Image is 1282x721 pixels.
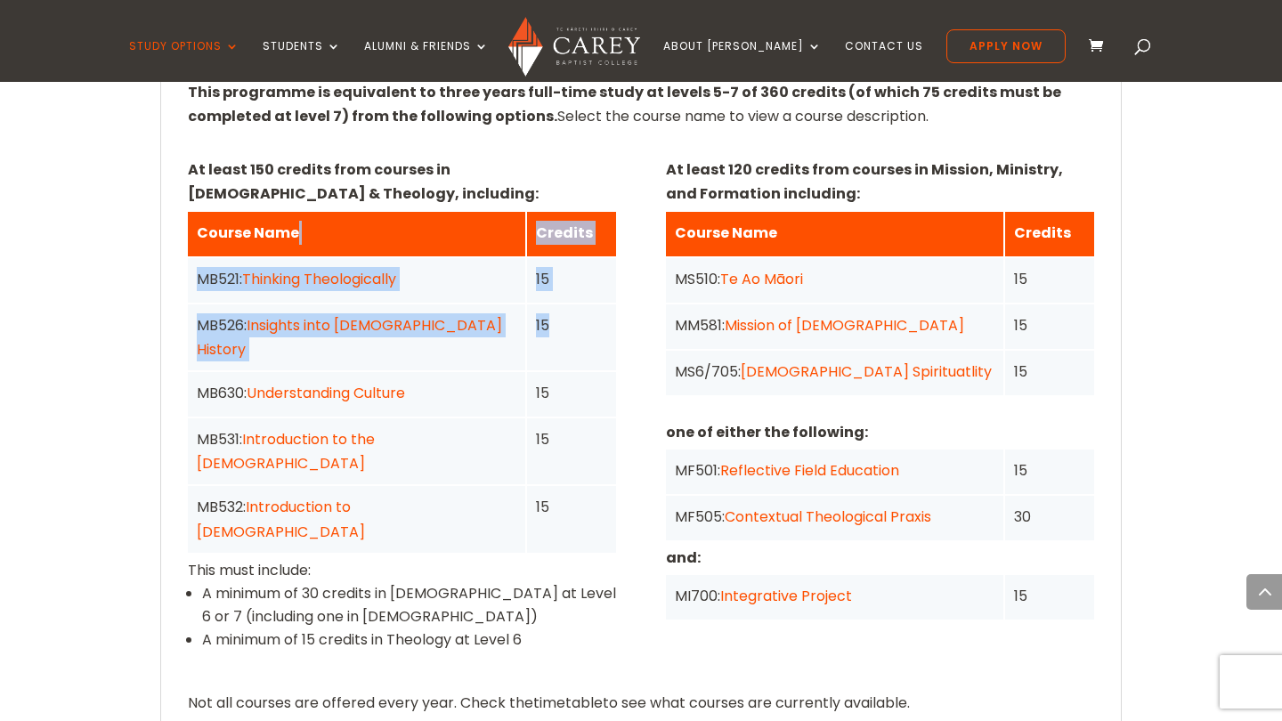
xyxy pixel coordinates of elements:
[1014,360,1085,384] div: 15
[536,381,607,405] div: 15
[720,269,803,289] a: Te Ao Māori
[202,628,616,652] li: A minimum of 15 credits in Theology at Level 6
[1014,221,1085,245] div: Credits
[1014,313,1085,337] div: 15
[1014,584,1085,608] div: 15
[675,360,994,384] div: MS6/705:
[263,40,341,82] a: Students
[536,427,607,451] div: 15
[536,221,607,245] div: Credits
[197,313,516,361] div: MB526:
[536,267,607,291] div: 15
[536,495,607,519] div: 15
[129,40,239,82] a: Study Options
[720,460,899,481] a: Reflective Field Education
[946,29,1066,63] a: Apply Now
[666,158,1094,206] p: At least 120 credits from courses in Mission, Ministry, and Formation including:
[247,383,405,403] a: Understanding Culture
[202,582,616,628] li: A minimum of 30 credits in [DEMOGRAPHIC_DATA] at Level 6 or 7 (including one in [DEMOGRAPHIC_DATA])
[188,82,1061,126] strong: This programme is equivalent to three years full-time study at levels 5-7 of 360 credits (of whic...
[1014,458,1085,482] div: 15
[508,17,639,77] img: Carey Baptist College
[188,82,1061,126] span: Select the course name to view a course description.
[666,420,1094,444] p: one of either the following:
[675,267,994,291] div: MS510:
[720,586,852,606] a: Integrative Project
[242,269,396,289] a: Thinking Theologically
[845,40,923,82] a: Contact Us
[364,40,489,82] a: Alumni & Friends
[197,495,516,543] div: MB532:
[741,361,992,382] a: [DEMOGRAPHIC_DATA] Spirituatlity
[1014,505,1085,529] div: 30
[188,560,311,580] span: This must include:
[197,497,365,541] a: Introduction to [DEMOGRAPHIC_DATA]
[197,381,516,405] div: MB630:
[197,427,516,475] div: MB531:
[536,313,607,337] div: 15
[675,313,994,337] div: MM581:
[666,546,1094,570] p: and:
[188,693,533,713] span: Not all courses are offered every year. Check the
[675,584,994,608] div: MI700:
[603,693,910,713] span: to see what courses are currently available.
[675,221,994,245] div: Course Name
[675,458,994,482] div: MF501:
[197,267,516,291] div: MB521:
[1014,267,1085,291] div: 15
[663,40,822,82] a: About [PERSON_NAME]
[197,429,375,474] a: Introduction to the [DEMOGRAPHIC_DATA]
[188,158,616,206] p: At least 150 credits from courses in [DEMOGRAPHIC_DATA] & Theology, including:
[197,315,502,360] a: Insights into [DEMOGRAPHIC_DATA] History
[725,506,931,527] a: Contextual Theological Praxis
[197,221,516,245] div: Course Name
[725,315,964,336] a: Mission of [DEMOGRAPHIC_DATA]
[675,505,994,529] div: MF505:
